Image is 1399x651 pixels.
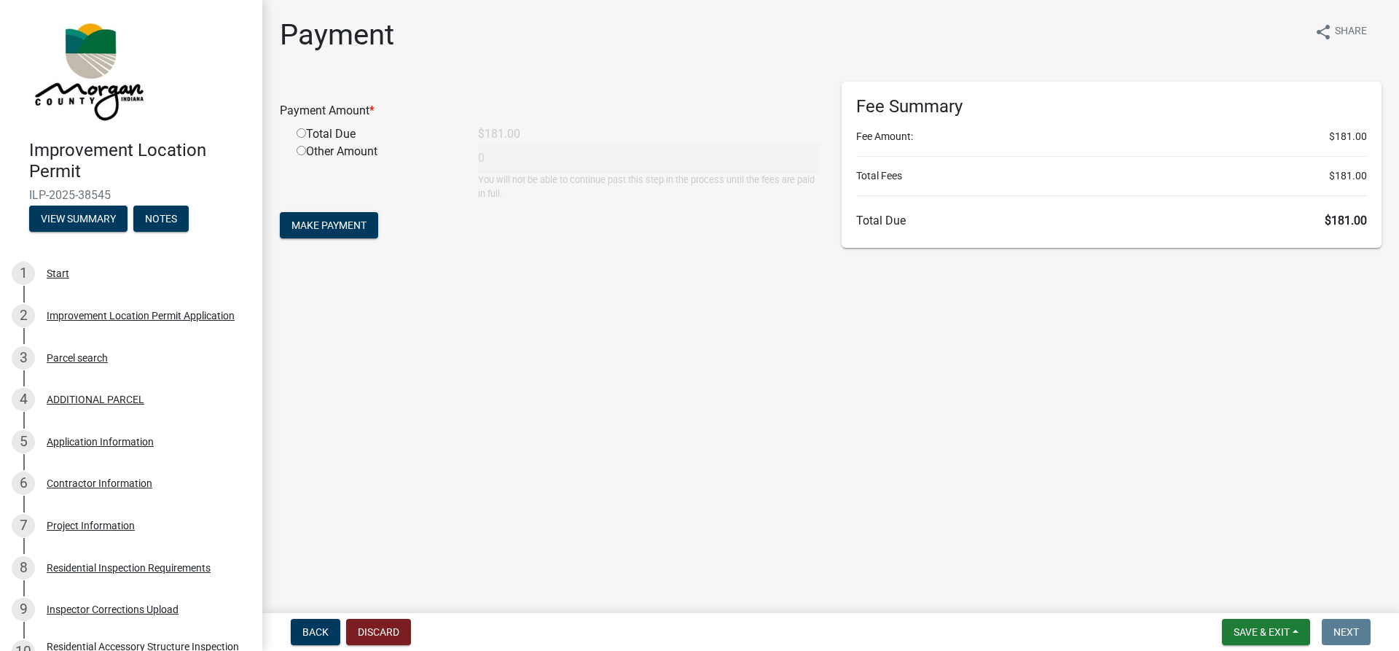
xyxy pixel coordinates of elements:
div: 7 [12,514,35,537]
div: 1 [12,262,35,285]
wm-modal-confirm: Notes [133,214,189,225]
div: Residential Inspection Requirements [47,563,211,573]
div: Project Information [47,521,135,531]
div: Improvement Location Permit Application [47,311,235,321]
img: Morgan County, Indiana [29,15,146,125]
h1: Payment [280,17,394,52]
div: ADDITIONAL PARCEL [47,394,144,405]
li: Total Fees [856,168,1367,184]
h6: Fee Summary [856,96,1367,117]
i: share [1314,23,1332,41]
span: $181.00 [1329,168,1367,184]
span: Save & Exit [1234,626,1290,638]
button: Make Payment [280,212,378,238]
div: Other Amount [286,143,467,200]
div: Payment Amount [269,102,831,120]
div: Contractor Information [47,478,152,488]
button: Notes [133,206,189,232]
div: Application Information [47,437,154,447]
div: 5 [12,430,35,453]
div: 3 [12,346,35,370]
wm-modal-confirm: Summary [29,214,128,225]
span: $181.00 [1329,129,1367,144]
span: Next [1333,626,1359,638]
button: Next [1322,619,1371,645]
div: Total Due [286,125,467,143]
button: Back [291,619,340,645]
h4: Improvement Location Permit [29,140,251,182]
button: Save & Exit [1222,619,1310,645]
div: Start [47,268,69,278]
span: $181.00 [1325,214,1367,227]
div: 2 [12,304,35,327]
span: Share [1335,23,1367,41]
span: ILP-2025-38545 [29,188,233,202]
span: Make Payment [291,219,367,231]
div: 8 [12,556,35,580]
button: shareShare [1303,17,1379,46]
span: Back [302,626,329,638]
div: 9 [12,598,35,621]
div: 6 [12,472,35,495]
h6: Total Due [856,214,1367,227]
div: Inspector Corrections Upload [47,604,179,615]
button: Discard [346,619,411,645]
div: Parcel search [47,353,108,363]
div: 4 [12,388,35,411]
button: View Summary [29,206,128,232]
li: Fee Amount: [856,129,1367,144]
